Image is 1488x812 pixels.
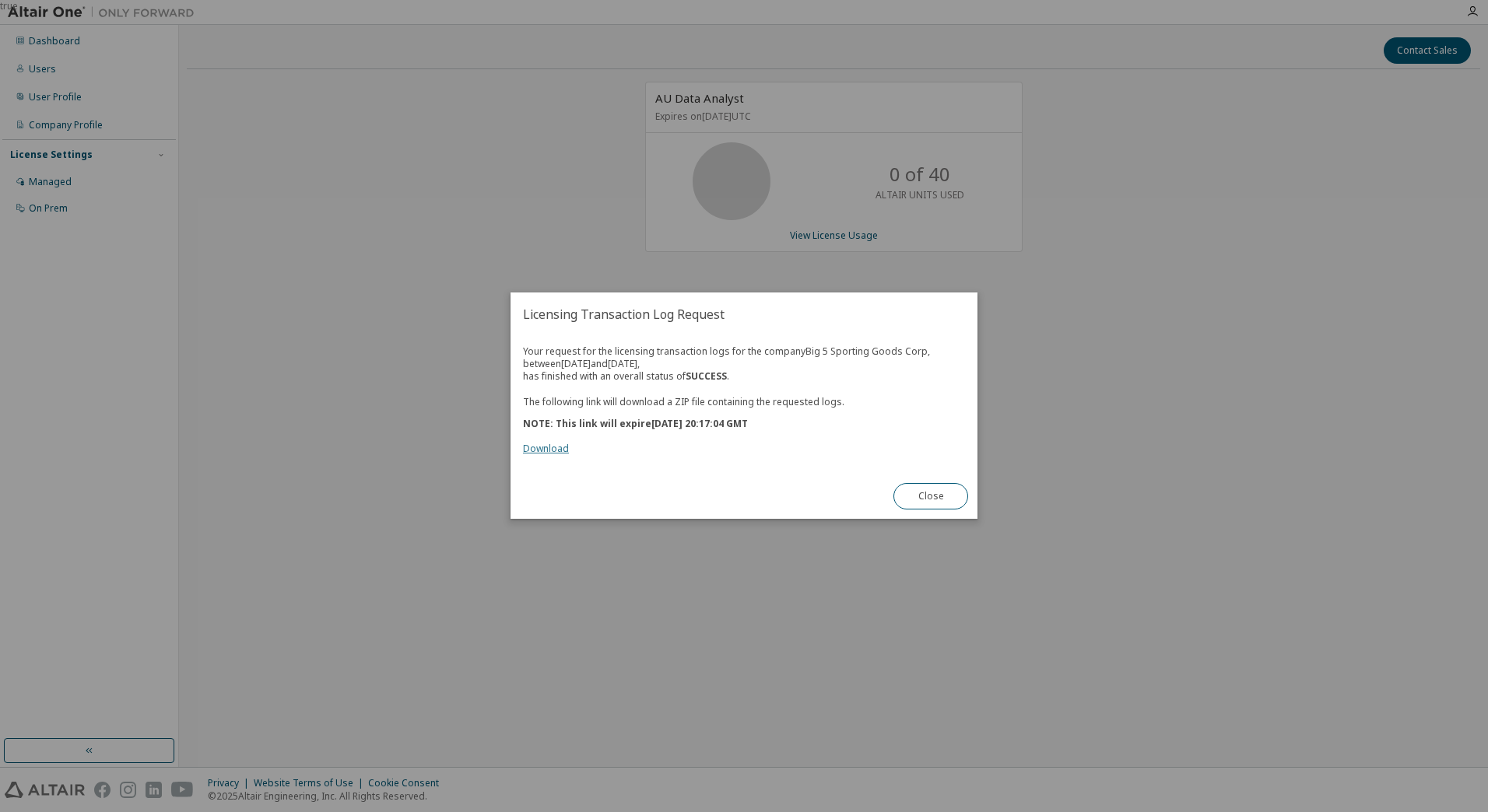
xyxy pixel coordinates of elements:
[523,443,569,456] a: Download
[523,418,748,431] b: NOTE: This link will expire [DATE] 20:17:04 GMT
[893,484,968,510] button: Close
[511,292,977,336] h2: Licensing Transaction Log Request
[523,345,965,455] div: Your request for the licensing transaction logs for the company Big 5 Sporting Goods Corp , betwe...
[523,395,965,408] p: The following link will download a ZIP file containing the requested logs.
[686,369,727,383] b: SUCCESS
